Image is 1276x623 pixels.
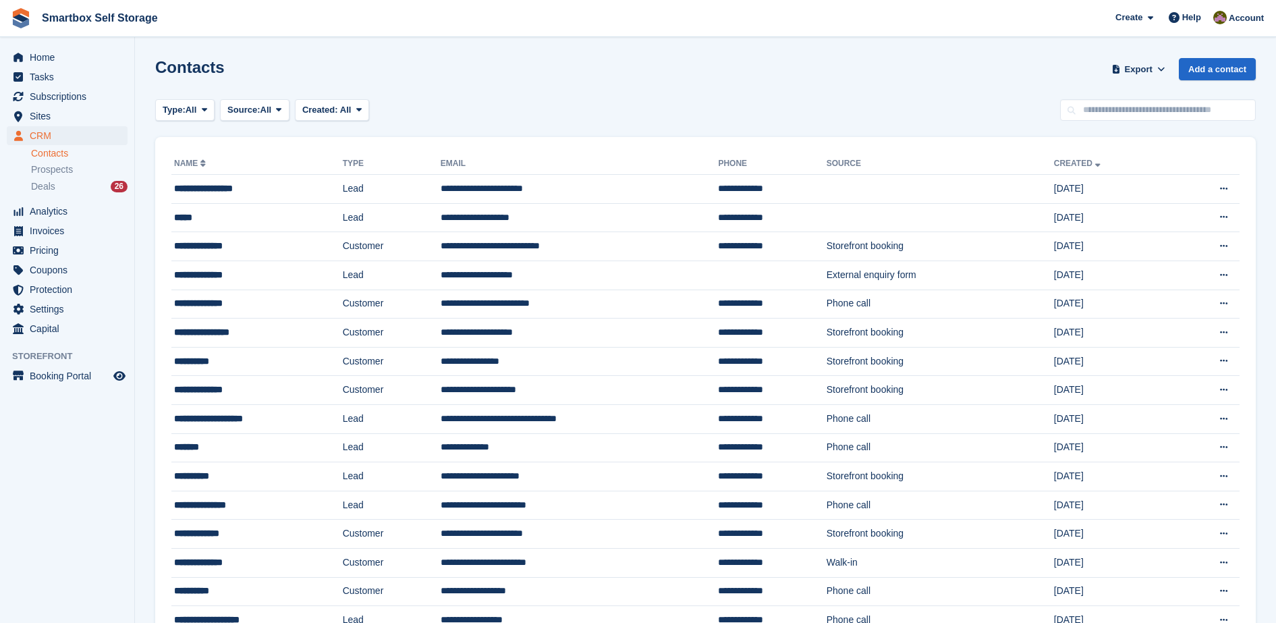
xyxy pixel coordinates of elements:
[30,241,111,260] span: Pricing
[1054,520,1172,549] td: [DATE]
[827,433,1054,462] td: Phone call
[343,153,441,175] th: Type
[718,153,826,175] th: Phone
[260,103,272,117] span: All
[343,232,441,261] td: Customer
[827,462,1054,491] td: Storefront booking
[7,319,128,338] a: menu
[7,67,128,86] a: menu
[1054,319,1172,348] td: [DATE]
[827,347,1054,376] td: Storefront booking
[343,491,441,520] td: Lead
[7,280,128,299] a: menu
[30,107,111,126] span: Sites
[30,261,111,279] span: Coupons
[343,548,441,577] td: Customer
[30,202,111,221] span: Analytics
[30,300,111,319] span: Settings
[827,548,1054,577] td: Walk-in
[1054,491,1172,520] td: [DATE]
[441,153,719,175] th: Email
[343,376,441,405] td: Customer
[7,48,128,67] a: menu
[155,99,215,121] button: Type: All
[7,87,128,106] a: menu
[827,577,1054,606] td: Phone call
[1125,63,1153,76] span: Export
[1054,290,1172,319] td: [DATE]
[827,232,1054,261] td: Storefront booking
[30,280,111,299] span: Protection
[12,350,134,363] span: Storefront
[827,153,1054,175] th: Source
[227,103,260,117] span: Source:
[827,376,1054,405] td: Storefront booking
[31,147,128,160] a: Contacts
[340,105,352,115] span: All
[186,103,197,117] span: All
[174,159,209,168] a: Name
[827,404,1054,433] td: Phone call
[30,87,111,106] span: Subscriptions
[30,319,111,338] span: Capital
[1054,159,1103,168] a: Created
[1229,11,1264,25] span: Account
[31,163,128,177] a: Prospects
[7,221,128,240] a: menu
[302,105,338,115] span: Created:
[7,261,128,279] a: menu
[1109,58,1168,80] button: Export
[31,163,73,176] span: Prospects
[7,126,128,145] a: menu
[11,8,31,28] img: stora-icon-8386f47178a22dfd0bd8f6a31ec36ba5ce8667c1dd55bd0f319d3a0aa187defe.svg
[343,319,441,348] td: Customer
[31,180,55,193] span: Deals
[1054,347,1172,376] td: [DATE]
[7,241,128,260] a: menu
[1115,11,1142,24] span: Create
[1179,58,1256,80] a: Add a contact
[827,319,1054,348] td: Storefront booking
[163,103,186,117] span: Type:
[343,290,441,319] td: Customer
[827,290,1054,319] td: Phone call
[827,491,1054,520] td: Phone call
[1054,175,1172,204] td: [DATE]
[295,99,369,121] button: Created: All
[343,404,441,433] td: Lead
[1054,577,1172,606] td: [DATE]
[30,126,111,145] span: CRM
[343,347,441,376] td: Customer
[30,221,111,240] span: Invoices
[343,261,441,290] td: Lead
[111,368,128,384] a: Preview store
[343,433,441,462] td: Lead
[30,367,111,385] span: Booking Portal
[7,367,128,385] a: menu
[7,202,128,221] a: menu
[1054,404,1172,433] td: [DATE]
[36,7,163,29] a: Smartbox Self Storage
[1054,376,1172,405] td: [DATE]
[827,520,1054,549] td: Storefront booking
[343,175,441,204] td: Lead
[343,520,441,549] td: Customer
[1213,11,1227,24] img: Kayleigh Devlin
[1054,462,1172,491] td: [DATE]
[1182,11,1201,24] span: Help
[343,577,441,606] td: Customer
[1054,203,1172,232] td: [DATE]
[1054,261,1172,290] td: [DATE]
[7,300,128,319] a: menu
[343,203,441,232] td: Lead
[343,462,441,491] td: Lead
[30,67,111,86] span: Tasks
[1054,232,1172,261] td: [DATE]
[1054,433,1172,462] td: [DATE]
[7,107,128,126] a: menu
[31,180,128,194] a: Deals 26
[827,261,1054,290] td: External enquiry form
[1054,548,1172,577] td: [DATE]
[111,181,128,192] div: 26
[220,99,289,121] button: Source: All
